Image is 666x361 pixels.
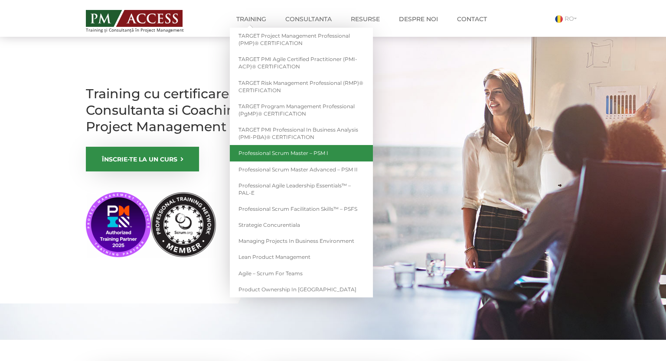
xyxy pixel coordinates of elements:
[230,217,373,233] a: Strategie Concurentiala
[555,15,580,23] a: RO
[230,281,373,297] a: Product Ownership in [GEOGRAPHIC_DATA]
[451,10,493,28] a: Contact
[555,15,563,23] img: Romana
[230,201,373,217] a: Professional Scrum Facilitation Skills™ – PSFS
[86,147,199,171] a: ÎNSCRIE-TE LA UN CURS
[230,75,373,98] a: TARGET Risk Management Professional (RMP)® CERTIFICATION
[86,86,329,135] h1: Training cu certificare internationala, Consultanta si Coaching in Project Management si Agile
[230,265,373,281] a: Agile – Scrum for Teams
[230,51,373,74] a: TARGET PMI Agile Certified Practitioner (PMI-ACP)® CERTIFICATION
[230,28,373,51] a: TARGET Project Management Professional (PMP)® CERTIFICATION
[230,145,373,161] a: Professional Scrum Master – PSM I
[230,10,273,28] a: Training
[230,122,373,145] a: TARGET PMI Professional in Business Analysis (PMI-PBA)® CERTIFICATION
[344,10,386,28] a: Resurse
[230,98,373,122] a: TARGET Program Management Professional (PgMP)® CERTIFICATION
[230,249,373,265] a: Lean Product Management
[86,192,216,257] img: PMI
[279,10,338,28] a: Consultanta
[230,161,373,177] a: Professional Scrum Master Advanced – PSM II
[230,177,373,201] a: Professional Agile Leadership Essentials™ – PAL-E
[86,10,183,27] img: PM ACCESS - Echipa traineri si consultanti certificati PMP: Narciss Popescu, Mihai Olaru, Monica ...
[86,28,200,32] span: Training și Consultanță în Project Management
[230,233,373,249] a: Managing Projects in Business Environment
[86,7,200,32] a: Training și Consultanță în Project Management
[392,10,444,28] a: Despre noi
